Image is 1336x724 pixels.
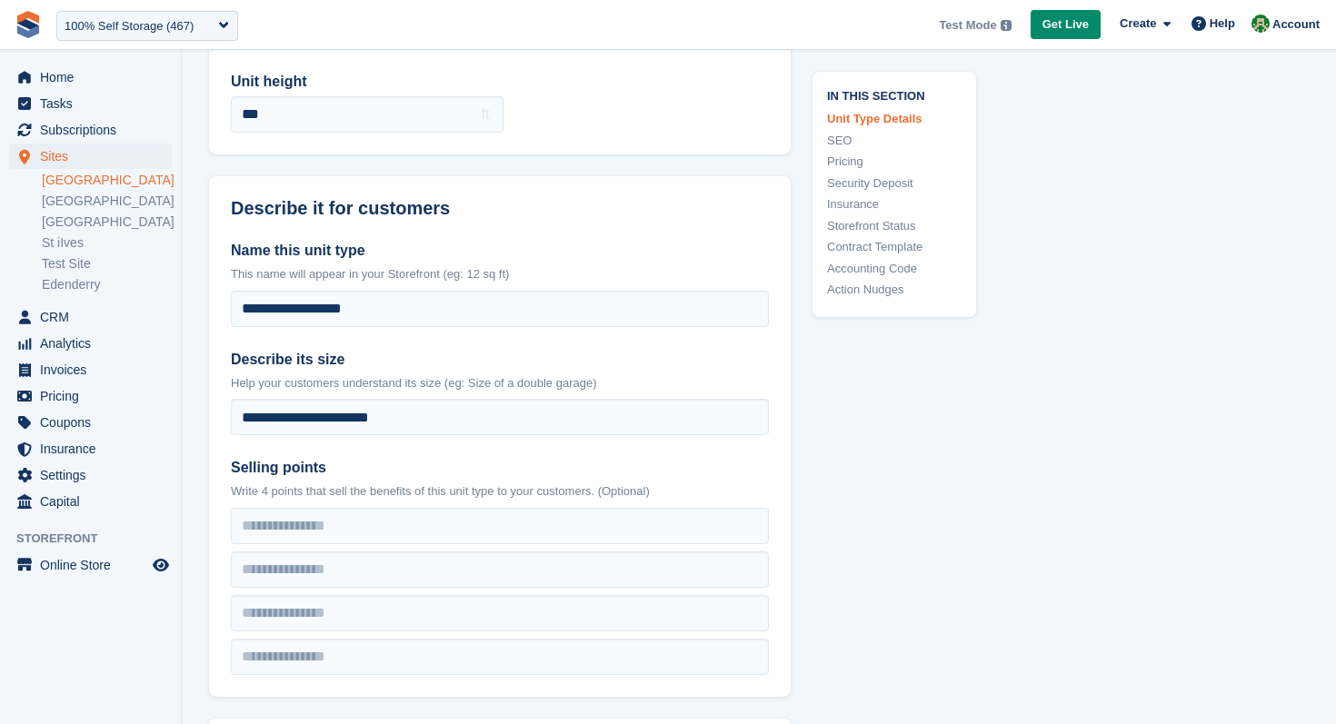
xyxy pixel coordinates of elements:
a: Storefront Status [827,216,962,234]
a: menu [9,64,172,90]
a: menu [9,383,172,409]
a: St iIves [42,234,172,252]
a: Insurance [827,195,962,213]
a: Pricing [827,153,962,171]
a: menu [9,489,172,514]
a: menu [9,91,172,116]
p: Write 4 points that sell the benefits of this unit type to your customers. (Optional) [231,482,769,501]
span: Settings [40,462,149,488]
a: Get Live [1031,10,1101,40]
a: menu [9,144,172,169]
label: Describe its size [231,349,769,371]
span: Tasks [40,91,149,116]
span: Pricing [40,383,149,409]
a: SEO [827,131,962,149]
a: menu [9,552,172,578]
a: menu [9,436,172,461]
a: [GEOGRAPHIC_DATA] [42,213,172,231]
img: Mark Dawson [1251,15,1270,33]
a: Contract Template [827,238,962,256]
span: In this section [827,85,962,103]
span: Invoices [40,357,149,382]
a: menu [9,410,172,435]
a: menu [9,462,172,488]
label: Selling points [231,457,769,479]
a: Edenderry [42,276,172,293]
span: Capital [40,489,149,514]
span: Sites [40,144,149,169]
a: Test Site [42,255,172,273]
img: stora-icon-8386f47178a22dfd0bd8f6a31ec36ba5ce8667c1dd55bd0f319d3a0aa187defe.svg [15,11,42,38]
span: CRM [40,304,149,330]
a: Preview store [150,554,172,576]
a: [GEOGRAPHIC_DATA] [42,193,172,210]
a: Unit Type Details [827,110,962,128]
span: Coupons [40,410,149,435]
a: Accounting Code [827,259,962,277]
span: Create [1120,15,1156,33]
a: menu [9,331,172,356]
span: Test Mode [939,16,996,35]
span: Storefront [16,530,181,548]
a: menu [9,304,172,330]
span: Account [1272,15,1320,34]
a: Security Deposit [827,174,962,192]
a: menu [9,117,172,143]
span: Subscriptions [40,117,149,143]
div: 100% Self Storage (467) [65,17,194,35]
label: Unit height [231,71,503,93]
span: Help [1210,15,1235,33]
p: This name will appear in your Storefront (eg: 12 sq ft) [231,265,769,283]
img: icon-info-grey-7440780725fd019a000dd9b08b2336e03edf1995a4989e88bcd33f0948082b44.svg [1001,20,1012,31]
a: Action Nudges [827,281,962,299]
label: Name this unit type [231,240,769,262]
span: Online Store [40,552,149,578]
span: Analytics [40,331,149,356]
h2: Describe it for customers [231,198,769,219]
p: Help your customers understand its size (eg: Size of a double garage) [231,374,769,392]
a: [GEOGRAPHIC_DATA] [42,172,172,189]
a: menu [9,357,172,382]
span: Home [40,64,149,90]
span: Insurance [40,436,149,461]
span: Get Live [1042,15,1089,34]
